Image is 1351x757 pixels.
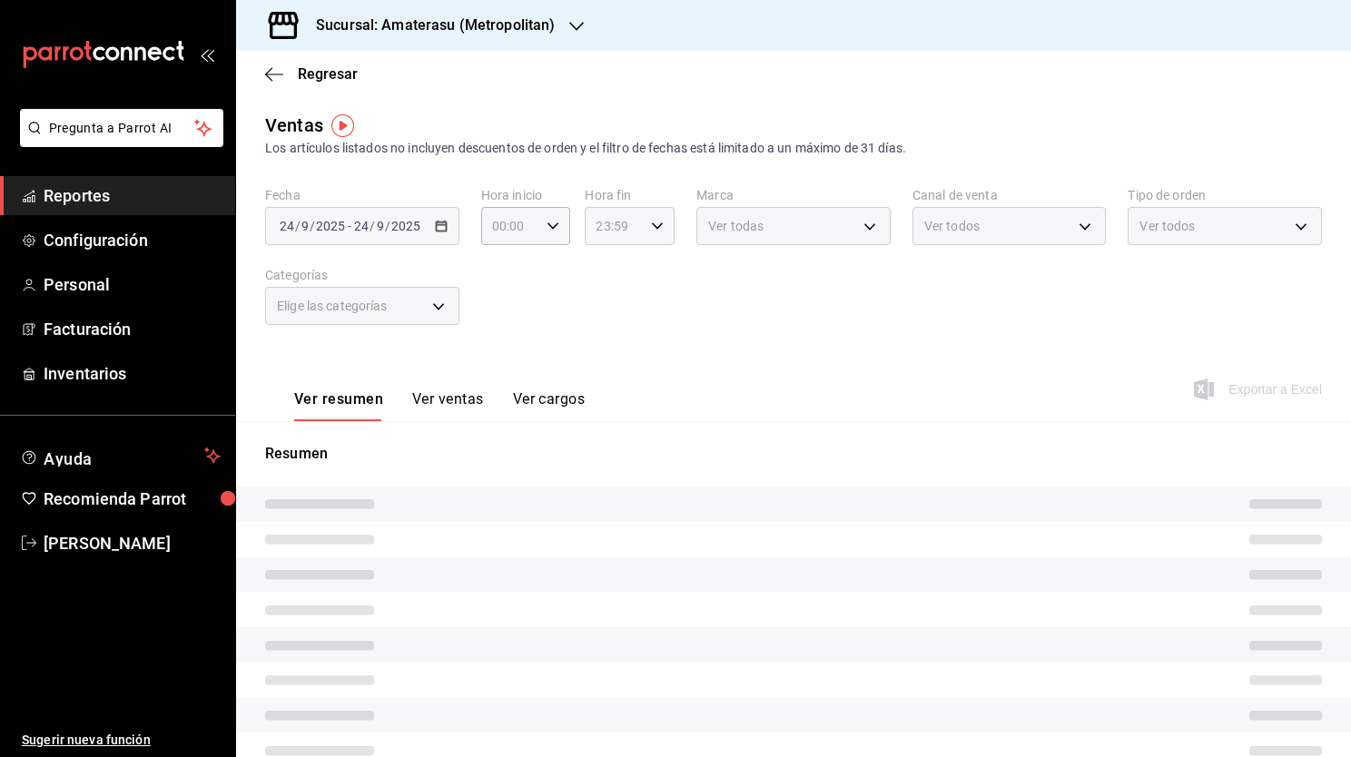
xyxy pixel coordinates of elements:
input: -- [301,219,310,233]
button: Pregunta a Parrot AI [20,109,223,147]
span: - [348,219,351,233]
span: Pregunta a Parrot AI [49,119,195,138]
span: [PERSON_NAME] [44,531,221,555]
input: ---- [315,219,346,233]
span: Reportes [44,183,221,208]
label: Fecha [265,189,459,202]
label: Hora fin [585,189,675,202]
input: ---- [390,219,421,233]
a: Pregunta a Parrot AI [13,132,223,151]
button: Regresar [265,65,358,83]
span: Ayuda [44,445,197,467]
span: Elige las categorías [277,297,388,315]
span: / [385,219,390,233]
button: Ver resumen [294,390,383,421]
label: Tipo de orden [1128,189,1322,202]
span: Facturación [44,317,221,341]
img: Tooltip marker [331,114,354,137]
span: / [310,219,315,233]
span: Ver todos [1139,217,1195,235]
button: Ver cargos [513,390,586,421]
input: -- [279,219,295,233]
label: Hora inicio [481,189,571,202]
span: / [295,219,301,233]
div: Ventas [265,112,323,139]
input: -- [353,219,370,233]
p: Resumen [265,443,1322,465]
span: Inventarios [44,361,221,386]
span: Recomienda Parrot [44,487,221,511]
span: Ver todas [708,217,764,235]
span: Configuración [44,228,221,252]
span: / [370,219,375,233]
span: Ver todos [924,217,980,235]
label: Canal de venta [912,189,1107,202]
label: Categorías [265,269,459,281]
div: Los artículos listados no incluyen descuentos de orden y el filtro de fechas está limitado a un m... [265,139,1322,158]
div: navigation tabs [294,390,585,421]
button: Ver ventas [412,390,484,421]
span: Sugerir nueva función [22,731,221,750]
h3: Sucursal: Amaterasu (Metropolitan) [301,15,555,36]
button: open_drawer_menu [200,47,214,62]
input: -- [376,219,385,233]
span: Personal [44,272,221,297]
label: Marca [696,189,891,202]
span: Regresar [298,65,358,83]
